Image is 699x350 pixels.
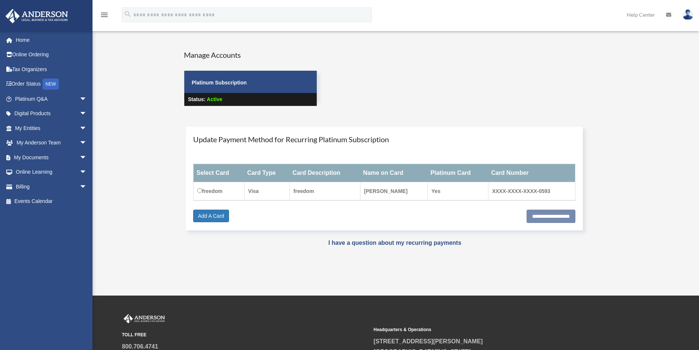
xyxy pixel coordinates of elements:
td: [PERSON_NAME] [360,182,427,201]
th: Select Card [194,164,245,182]
a: Tax Organizers [5,62,98,77]
td: XXXX-XXXX-XXXX-0593 [488,182,575,201]
span: arrow_drop_down [80,136,94,151]
a: My Anderson Teamarrow_drop_down [5,136,98,150]
small: Headquarters & Operations [374,326,620,334]
i: menu [100,10,109,19]
span: arrow_drop_down [80,121,94,136]
a: Add A Card [193,210,229,222]
h4: Update Payment Method for Recurring Platinum Subscription [193,134,575,144]
span: Active [207,96,222,102]
th: Card Description [290,164,360,182]
img: Anderson Advisors Platinum Portal [3,9,70,23]
h4: Manage Accounts [184,50,317,60]
a: Online Learningarrow_drop_down [5,165,98,180]
img: Anderson Advisors Platinum Portal [122,314,167,324]
td: Yes [428,182,488,201]
a: Order StatusNEW [5,77,98,92]
th: Card Number [488,164,575,182]
td: freedom [290,182,360,201]
td: freedom [194,182,245,201]
td: Visa [244,182,289,201]
small: TOLL FREE [122,331,369,339]
strong: Platinum Subscription [192,80,247,86]
a: My Entitiesarrow_drop_down [5,121,98,136]
a: My Documentsarrow_drop_down [5,150,98,165]
span: arrow_drop_down [80,91,94,107]
th: Name on Card [360,164,427,182]
span: arrow_drop_down [80,106,94,121]
a: Platinum Q&Aarrow_drop_down [5,91,98,106]
a: 800.706.4741 [122,343,158,350]
th: Card Type [244,164,289,182]
span: arrow_drop_down [80,179,94,194]
a: Events Calendar [5,194,98,209]
a: Digital Productsarrow_drop_down [5,106,98,121]
div: NEW [43,79,59,90]
a: menu [100,13,109,19]
img: User Pic [682,9,693,20]
a: Home [5,33,98,47]
span: arrow_drop_down [80,165,94,180]
th: Platinum Card [428,164,488,182]
strong: Status: [188,96,205,102]
a: I have a question about my recurring payments [328,240,461,246]
a: [STREET_ADDRESS][PERSON_NAME] [374,338,483,344]
i: search [124,10,132,18]
a: Online Ordering [5,47,98,62]
span: arrow_drop_down [80,150,94,165]
a: Billingarrow_drop_down [5,179,98,194]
